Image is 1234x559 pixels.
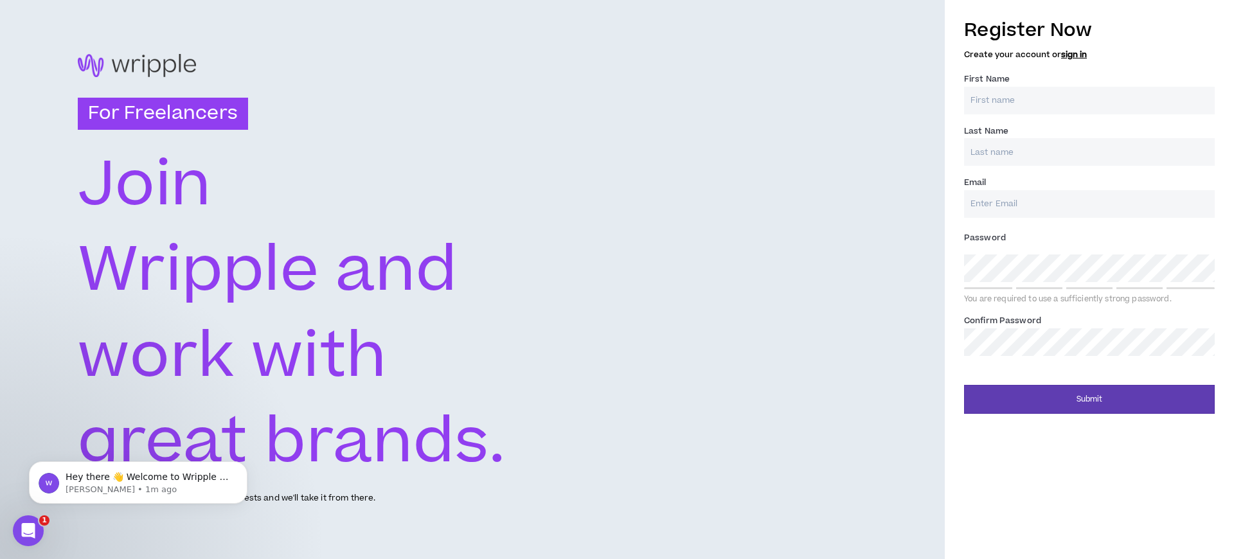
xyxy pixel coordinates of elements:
[964,17,1215,44] h3: Register Now
[10,434,267,524] iframe: Intercom notifications message
[964,190,1215,218] input: Enter Email
[964,172,987,193] label: Email
[964,232,1006,244] span: Password
[39,515,49,526] span: 1
[78,312,388,402] text: work with
[964,294,1215,305] div: You are required to use a sufficiently strong password.
[78,398,506,487] text: great brands.
[964,50,1215,59] h5: Create your account or
[78,226,457,315] text: Wripple and
[964,121,1008,141] label: Last Name
[964,138,1215,166] input: Last name
[964,385,1215,414] button: Submit
[78,98,248,130] h3: For Freelancers
[964,310,1041,331] label: Confirm Password
[1061,49,1087,60] a: sign in
[964,69,1010,89] label: First Name
[78,141,212,230] text: Join
[964,87,1215,114] input: First name
[13,515,44,546] iframe: Intercom live chat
